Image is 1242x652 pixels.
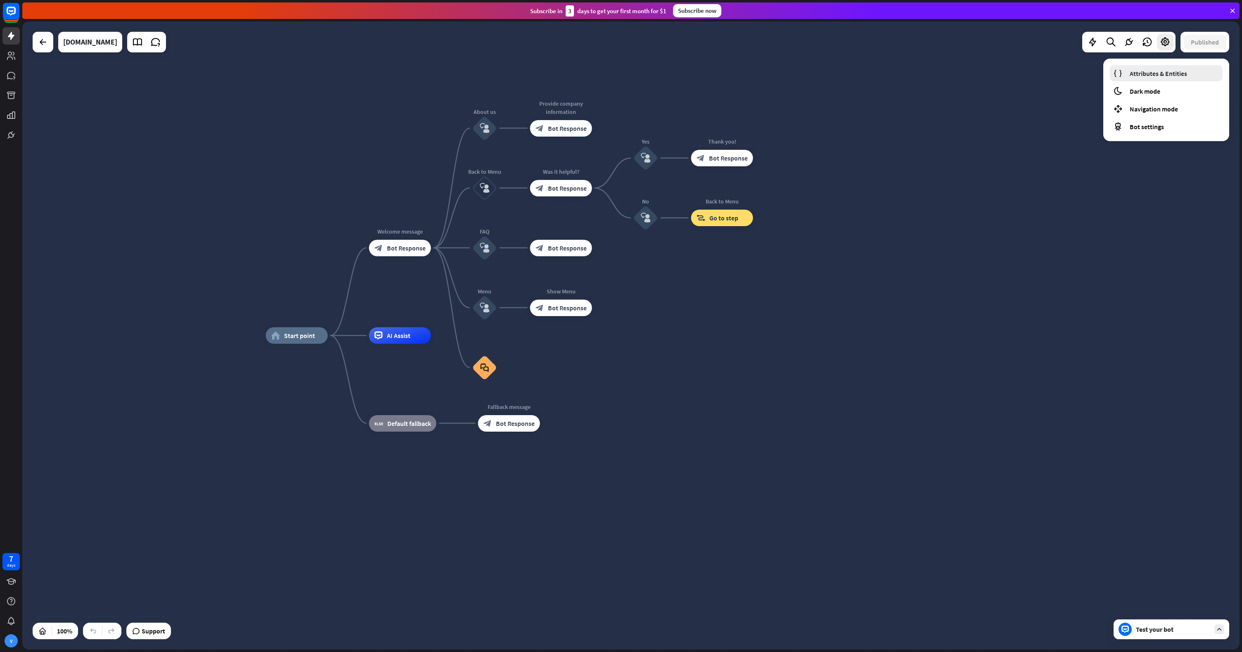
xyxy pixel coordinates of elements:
[7,562,15,568] div: days
[460,287,510,295] div: Menu
[1130,105,1178,113] span: Navigation mode
[566,5,574,17] div: 3
[460,227,510,236] div: FAQ
[536,244,544,252] i: block_bot_response
[9,555,13,562] div: 7
[1183,35,1226,50] button: Published
[480,243,490,253] i: block_user_input
[1130,123,1164,131] span: Bot settings
[374,419,383,428] i: block_fallback
[480,303,490,313] i: block_user_input
[548,304,587,312] span: Bot Response
[621,137,671,146] div: Yes
[685,197,759,206] div: Back to Menu
[524,287,598,295] div: Show Menu
[63,32,117,52] div: designware.us
[460,168,510,176] div: Back to Menu
[621,197,671,206] div: No
[524,168,598,176] div: Was it helpful?
[1113,86,1123,96] i: moon
[142,624,165,638] span: Support
[697,214,705,222] i: block_goto
[374,244,383,252] i: block_bot_response
[641,153,651,163] i: block_user_input
[697,154,705,162] i: block_bot_response
[709,214,738,222] span: Go to step
[1110,65,1223,81] a: Attributes & Entities
[548,124,587,132] span: Bot Response
[524,99,598,116] div: Provide company information
[1130,87,1160,95] span: Dark mode
[271,331,280,340] i: home_2
[55,624,75,638] div: 100%
[548,184,587,192] span: Bot Response
[536,304,544,312] i: block_bot_response
[472,403,546,411] div: Fallback message
[480,123,490,133] i: block_user_input
[709,154,748,162] span: Bot Response
[1136,625,1210,633] div: Test your bot
[480,363,489,372] i: block_faq
[536,184,544,192] i: block_bot_response
[530,5,666,17] div: Subscribe in days to get your first month for $1
[387,244,426,252] span: Bot Response
[548,244,587,252] span: Bot Response
[496,419,535,428] span: Bot Response
[387,419,431,428] span: Default fallback
[387,331,410,340] span: AI Assist
[484,419,492,428] i: block_bot_response
[685,137,759,146] div: Thank you!
[5,634,18,647] div: V
[641,213,651,223] i: block_user_input
[284,331,315,340] span: Start point
[7,3,31,28] button: Open LiveChat chat widget
[2,553,20,570] a: 7 days
[673,4,721,17] div: Subscribe now
[1130,69,1187,78] span: Attributes & Entities
[460,108,510,116] div: About us
[363,227,437,236] div: Welcome message
[536,124,544,132] i: block_bot_response
[480,183,490,193] i: block_user_input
